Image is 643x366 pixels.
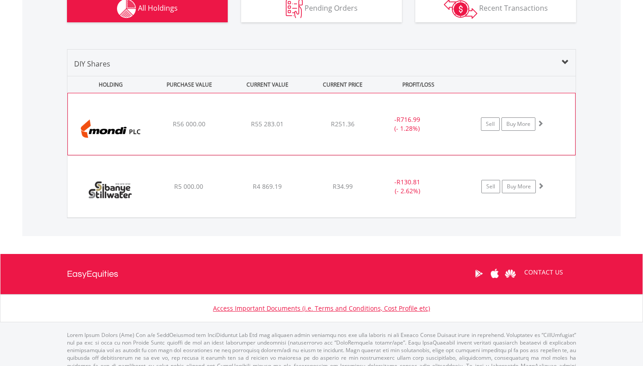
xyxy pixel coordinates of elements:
span: R130.81 [397,178,420,186]
img: EQU.ZA.SSW.png [72,167,149,215]
a: Access Important Documents (i.e. Terms and Conditions, Cost Profile etc) [213,304,430,312]
a: Buy More [501,117,535,131]
div: - (- 2.62%) [374,178,441,195]
span: R716.99 [397,115,420,124]
span: Pending Orders [305,3,358,13]
div: HOLDING [68,76,149,93]
div: PROFIT/LOSS [380,76,456,93]
span: R34.99 [333,182,353,191]
a: CONTACT US [518,260,569,285]
span: R251.36 [331,120,355,128]
span: R5 000.00 [174,182,203,191]
a: Buy More [502,180,536,193]
div: - (- 1.28%) [374,115,441,133]
div: CURRENT VALUE [229,76,305,93]
span: R4 869.19 [253,182,282,191]
span: R55 283.01 [251,120,284,128]
div: PURCHASE VALUE [151,76,227,93]
span: DIY Shares [74,59,110,69]
a: Apple [487,260,502,287]
a: Google Play [471,260,487,287]
a: Sell [481,180,500,193]
span: R56 000.00 [173,120,205,128]
img: EQU.ZA.MNP.png [72,104,149,153]
a: EasyEquities [67,254,118,294]
span: Recent Transactions [479,3,548,13]
a: Huawei [502,260,518,287]
div: CURRENT PRICE [307,76,378,93]
span: All Holdings [138,3,178,13]
a: Sell [481,117,500,131]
